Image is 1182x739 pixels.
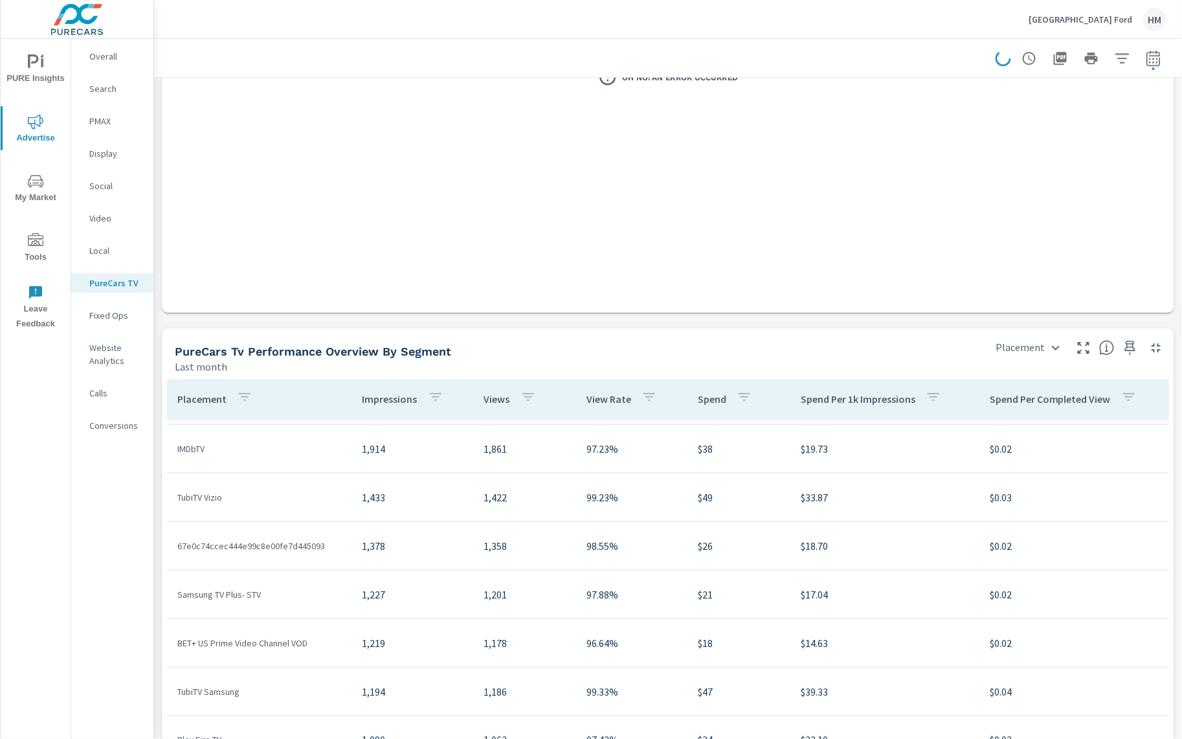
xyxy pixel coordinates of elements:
div: Fixed Ops [71,306,153,325]
button: Make Fullscreen [1073,337,1094,358]
p: $0.02 [990,587,1158,602]
div: Calls [71,383,153,403]
p: BET+ US Prime Video Channel VOD [177,637,342,650]
p: $33.87 [801,490,969,505]
p: $26 [698,538,780,554]
p: $0.02 [990,441,1158,457]
div: Search [71,79,153,98]
p: $18 [698,635,780,651]
h5: PureCars Tv Performance Overview By Segment [175,345,451,358]
p: 97.23% [586,441,677,457]
div: Display [71,144,153,163]
p: PureCars TV [89,277,143,290]
p: Overall [89,50,143,63]
div: Video [71,209,153,228]
div: nav menu [1,39,71,337]
p: TubiTV Samsung [177,685,342,698]
p: $0.02 [990,538,1158,554]
p: View Rate [586,392,631,405]
p: 1,378 [362,538,463,554]
p: Display [89,147,143,160]
p: $49 [698,490,780,505]
div: Website Analytics [71,338,153,370]
p: 98.55% [586,538,677,554]
p: [GEOGRAPHIC_DATA] Ford [1029,14,1133,25]
p: IMDbTV [177,442,342,455]
p: Spend Per Completed View [990,392,1111,405]
span: PURE Insights [5,54,67,86]
p: $0.04 [990,684,1158,699]
p: 1,914 [362,441,463,457]
p: $14.63 [801,635,969,651]
p: $39.33 [801,684,969,699]
div: Overall [71,47,153,66]
p: TubiTV Vizio [177,491,342,504]
span: Tools [5,233,67,265]
p: 1,227 [362,587,463,602]
div: Local [71,241,153,260]
p: 1,178 [484,635,566,651]
p: 1,358 [484,538,566,554]
p: PMAX [89,115,143,128]
p: $21 [698,587,780,602]
div: HM [1143,8,1166,31]
button: Minimize Widget [1146,337,1166,358]
span: Leave Feedback [5,285,67,332]
p: 1,861 [484,441,566,457]
h3: Oh No! An Error Occurred [623,73,739,84]
p: Spend [698,392,726,405]
div: Social [71,176,153,196]
p: $0.02 [990,635,1158,651]
p: 1,194 [362,684,463,699]
p: 97.88% [586,587,677,602]
p: Placement [177,392,227,405]
div: PMAX [71,111,153,131]
p: 1,186 [484,684,566,699]
p: Fixed Ops [89,309,143,322]
p: Website Analytics [89,341,143,367]
span: This is a summary of PureCars TV performance by various segments. Use the dropdown in the top rig... [1099,340,1115,356]
p: Spend Per 1k Impressions [801,392,915,405]
div: PureCars TV [71,273,153,293]
button: Select Date Range [1141,45,1166,71]
p: Video [89,212,143,225]
p: $18.70 [801,538,969,554]
p: $17.04 [801,587,969,602]
span: Advertise [5,114,67,146]
p: 96.64% [586,635,677,651]
p: Views [484,392,510,405]
p: $47 [698,684,780,699]
p: Search [89,82,143,95]
p: $38 [698,441,780,457]
p: 1,201 [484,587,566,602]
p: Local [89,244,143,257]
p: $19.73 [801,441,969,457]
p: 1,433 [362,490,463,505]
span: Save this to your personalized report [1120,337,1141,358]
p: 99.23% [586,490,677,505]
p: Social [89,179,143,192]
p: Last month [175,359,227,374]
p: 99.33% [586,684,677,699]
p: Calls [89,387,143,400]
p: Impressions [362,392,418,405]
p: 67e0c74ccec444e99c8e00fe7d445093 [177,540,342,552]
p: 1,422 [484,490,566,505]
p: Conversions [89,419,143,432]
p: 1,219 [362,635,463,651]
div: Placement [988,336,1068,359]
span: My Market [5,174,67,205]
p: Samsung TV Plus- STV [177,588,342,601]
p: $0.03 [990,490,1158,505]
div: Conversions [71,416,153,435]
